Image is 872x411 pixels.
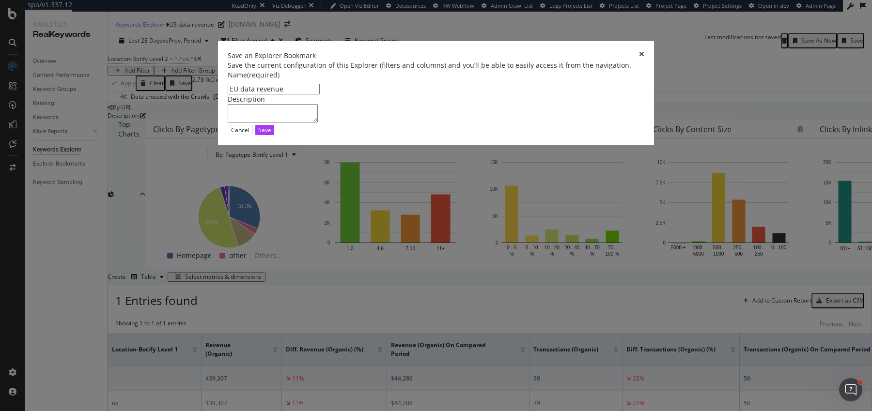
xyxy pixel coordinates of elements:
button: Cancel [228,125,253,135]
span: (required) [247,70,280,79]
div: Save an Explorer Bookmark [228,51,316,61]
span: Name [228,70,247,79]
div: Cancel [231,126,249,134]
div: Save the current configuration of this Explorer (filters and columns) and you’ll be able to easil... [228,61,644,70]
div: Description [228,94,644,104]
div: Save [258,126,271,134]
iframe: Intercom live chat [839,378,862,401]
div: modal [218,41,654,145]
button: Save [255,125,274,135]
div: times [639,51,644,61]
input: Enter a name [228,84,320,94]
